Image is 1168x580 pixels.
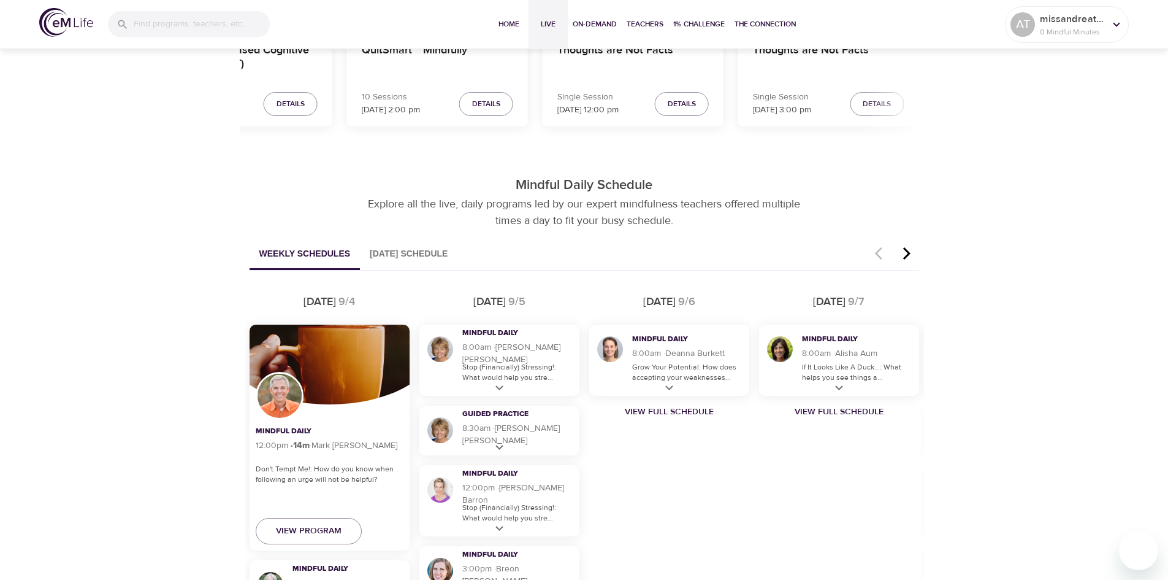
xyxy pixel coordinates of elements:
p: 0 Mindful Minutes [1040,26,1105,37]
h4: Thoughts are Not Facts [557,44,709,73]
h3: Mindful Daily [292,564,387,574]
span: 1% Challenge [673,18,725,31]
span: Details [277,98,305,110]
img: Kelly Barron [426,475,455,505]
input: Find programs, teachers, etc... [134,11,270,37]
span: Home [494,18,524,31]
div: [DATE] [303,294,336,310]
div: [DATE] [473,294,506,310]
span: Details [863,98,891,110]
h3: Mindful Daily [256,427,351,437]
div: AT [1010,12,1035,37]
h4: Thoughts are Not Facts [753,44,904,73]
p: Stop (Financially) Stressing!: What would help you stre... [462,362,573,383]
p: missandreatate [1040,12,1105,26]
p: Single Session [557,91,619,104]
p: Single Session [753,91,811,104]
p: Don't Tempt Me!: How do you know when following an urge will not be helpful? [256,464,403,485]
button: Details [850,92,904,116]
h5: 8:00am · Deanna Burkett [632,347,743,360]
h3: Mindful Daily [802,334,897,345]
p: Grow Your Potential: How does accepting your weaknesses... [632,362,743,383]
h5: 8:30am · [PERSON_NAME] [PERSON_NAME] [462,422,573,447]
p: Mindful Daily Schedule [240,176,929,196]
p: Stop (Financially) Stressing!: What would help you stre... [462,503,573,524]
h3: Mindful Daily [462,469,557,479]
div: · 14 m [291,441,310,450]
img: logo [39,8,93,37]
h3: Mindful Daily [462,550,557,560]
h5: 8:00am · [PERSON_NAME] [PERSON_NAME] [462,341,573,366]
h5: 12:00pm · Mark [PERSON_NAME] [256,439,403,452]
iframe: Button to launch messaging window [1119,531,1158,570]
img: Deanna Burkett [595,334,625,364]
div: 9/4 [338,294,355,310]
button: [DATE] Schedule [360,239,457,270]
img: Lisa Wickham [426,334,455,364]
button: Details [459,92,513,116]
p: If It Looks Like A Duck...: What helps you see things a... [802,362,913,383]
p: [DATE] 2:00 pm [362,104,420,117]
h5: 8:00am · Alisha Aum [802,347,913,360]
button: Details [264,92,318,116]
a: View Full Schedule [584,406,754,418]
span: Live [533,18,563,31]
img: Mark Pirtle [256,372,303,420]
div: [DATE] [813,294,845,310]
button: Weekly Schedules [250,239,361,270]
span: Details [668,98,696,110]
h3: Mindful Daily [632,334,727,345]
button: View Program [256,518,362,544]
div: 9/5 [508,294,525,310]
p: Explore all the live, daily programs led by our expert mindfulness teachers offered multiple time... [354,196,814,229]
img: Lisa Wickham [426,416,455,445]
span: Teachers [627,18,663,31]
button: Details [655,92,709,116]
div: [DATE] [643,294,676,310]
span: On-Demand [573,18,617,31]
p: [DATE] 12:00 pm [557,104,619,117]
span: The Connection [735,18,796,31]
span: View Program [276,524,342,539]
span: Details [472,98,500,110]
div: 9/6 [678,294,695,310]
p: 10 Sessions [362,91,420,104]
p: [DATE] 3:00 pm [753,104,811,117]
img: Alisha Aum [765,334,795,364]
h4: QuitSmart ™ Mindfully [362,44,513,73]
h4: Mindfulness-Based Cognitive Training (MBCT) [166,44,318,73]
a: View Full Schedule [754,406,924,418]
h3: Mindful Daily [462,328,557,339]
h3: Guided Practice [462,409,557,420]
div: 9/7 [848,294,865,310]
h5: 12:00pm · [PERSON_NAME] Barron [462,482,573,506]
